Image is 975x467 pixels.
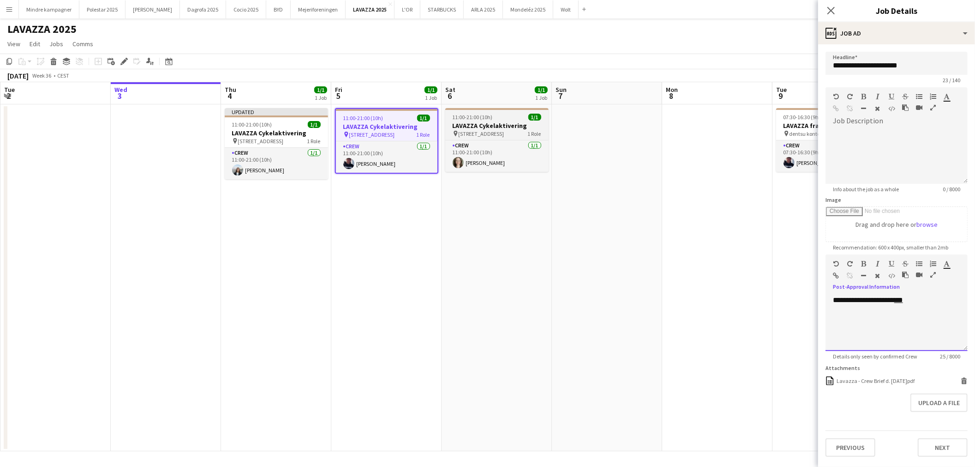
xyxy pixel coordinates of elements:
span: Mon [666,85,678,94]
span: Info about the job as a whole [825,186,906,193]
button: Previous [825,438,875,457]
a: Edit [26,38,44,50]
button: Insert video [916,104,922,111]
div: 1 Job [315,94,327,101]
div: 1 Job [425,94,437,101]
app-job-card: 11:00-21:00 (10h)1/1LAVAZZA Cykelaktivering [STREET_ADDRESS]1 RoleCrew1/111:00-21:00 (10h)[PERSON... [445,108,549,172]
h3: LAVAZZA Cykelaktivering [336,122,437,131]
span: Edit [30,40,40,48]
span: 1 Role [307,138,321,145]
button: Cocio 2025 [226,0,266,18]
button: Strikethrough [902,93,909,100]
span: 3 [113,91,127,101]
app-job-card: 11:00-21:00 (10h)1/1LAVAZZA Cykelaktivering [STREET_ADDRESS]1 RoleCrew1/111:00-21:00 (10h)[PERSON... [335,108,438,174]
span: View [7,40,20,48]
span: Jobs [49,40,63,48]
span: 4 [223,91,236,101]
span: 1/1 [308,121,321,128]
button: Mindre kampagner [19,0,79,18]
span: 11:00-21:00 (10h) [232,121,272,128]
app-job-card: 07:30-16:30 (9h)1/1LAVAZZA fragt af set-up dentsu kontoret [GEOGRAPHIC_DATA]1 RoleCrew1/107:30-16... [776,108,879,172]
a: Comms [69,38,97,50]
h3: Job Details [818,5,975,17]
span: Tue [776,85,787,94]
span: 7 [554,91,567,101]
span: 07:30-16:30 (9h) [784,114,821,121]
button: Fullscreen [930,104,936,111]
h1: LAVAZZA 2025 [7,22,77,36]
button: Mondeléz 2025 [503,0,553,18]
button: L'OR [395,0,420,18]
button: Paste as plain text [902,104,909,111]
button: Clear Formatting [874,272,881,279]
button: [PERSON_NAME] [126,0,180,18]
span: Sun [556,85,567,94]
button: Redo [847,260,853,267]
span: Thu [225,85,236,94]
app-card-role: Crew1/111:00-21:00 (10h)[PERSON_NAME] [336,141,437,173]
button: Unordered List [916,260,922,267]
span: 6 [444,91,455,101]
span: Wed [114,85,127,94]
span: 23 / 140 [935,77,968,84]
div: Job Ad [818,22,975,44]
span: 0 / 8000 [935,186,968,193]
button: Underline [888,260,895,267]
span: Comms [72,40,93,48]
div: CEST [57,72,69,79]
span: 2 [3,91,15,101]
span: 1/1 [417,115,430,121]
button: Polestar 2025 [79,0,126,18]
button: HTML Code [888,272,895,279]
button: Insert video [916,271,922,279]
button: Undo [833,93,839,100]
span: 1/1 [425,86,437,93]
span: dentsu kontoret [GEOGRAPHIC_DATA] [790,130,859,137]
button: Italic [874,93,881,100]
button: Next [918,438,968,457]
span: Fri [335,85,342,94]
button: LAVAZZA 2025 [346,0,395,18]
span: 1/1 [535,86,548,93]
span: Details only seen by confirmed Crew [825,353,925,360]
label: Attachments [825,364,860,371]
button: Clear Formatting [874,105,881,112]
div: Lavazza - Crew Brief d. 5 sep.pdf [837,377,915,384]
span: 25 / 8000 [933,353,968,360]
button: Underline [888,93,895,100]
button: BYD [266,0,291,18]
button: Upload a file [910,394,968,412]
button: HTML Code [888,105,895,112]
button: Paste as plain text [902,271,909,279]
button: Redo [847,93,853,100]
span: 8 [664,91,678,101]
button: Horizontal Line [861,272,867,279]
button: Strikethrough [902,260,909,267]
button: Wolt [553,0,579,18]
span: 5 [334,91,342,101]
button: Ordered List [930,93,936,100]
button: Italic [874,260,881,267]
h3: LAVAZZA Cykelaktivering [445,121,549,130]
h3: LAVAZZA fragt af set-up [776,121,879,130]
span: 11:00-21:00 (10h) [453,114,493,121]
button: Unordered List [916,93,922,100]
span: 1 Role [417,131,430,138]
app-card-role: Crew1/111:00-21:00 (10h)[PERSON_NAME] [445,140,549,172]
app-card-role: Crew1/107:30-16:30 (9h)[PERSON_NAME] [776,140,879,172]
button: Bold [861,93,867,100]
button: ARLA 2025 [464,0,503,18]
span: 1 Role [528,130,541,137]
app-job-card: Updated11:00-21:00 (10h)1/1LAVAZZA Cykelaktivering [STREET_ADDRESS]1 RoleCrew1/111:00-21:00 (10h)... [225,108,328,179]
button: Text Color [944,260,950,267]
span: 11:00-21:00 (10h) [343,115,383,121]
button: STARBUCKS [420,0,464,18]
h3: LAVAZZA Cykelaktivering [225,129,328,137]
app-card-role: Crew1/111:00-21:00 (10h)[PERSON_NAME] [225,148,328,179]
span: [STREET_ADDRESS] [349,131,395,138]
a: View [4,38,24,50]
